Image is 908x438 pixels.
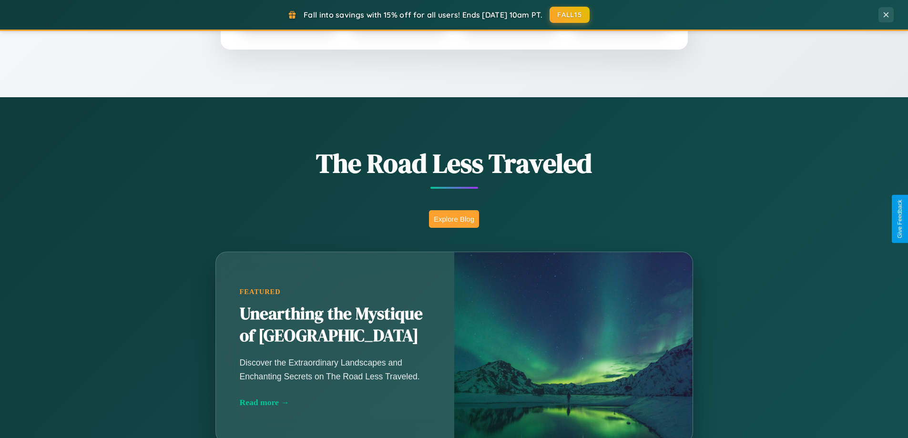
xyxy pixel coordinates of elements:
div: Featured [240,288,430,296]
p: Discover the Extraordinary Landscapes and Enchanting Secrets on The Road Less Traveled. [240,356,430,383]
button: Explore Blog [429,210,479,228]
div: Read more → [240,397,430,407]
span: Fall into savings with 15% off for all users! Ends [DATE] 10am PT. [304,10,542,20]
h1: The Road Less Traveled [168,145,740,182]
div: Give Feedback [897,200,903,238]
button: FALL15 [550,7,590,23]
h2: Unearthing the Mystique of [GEOGRAPHIC_DATA] [240,303,430,347]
